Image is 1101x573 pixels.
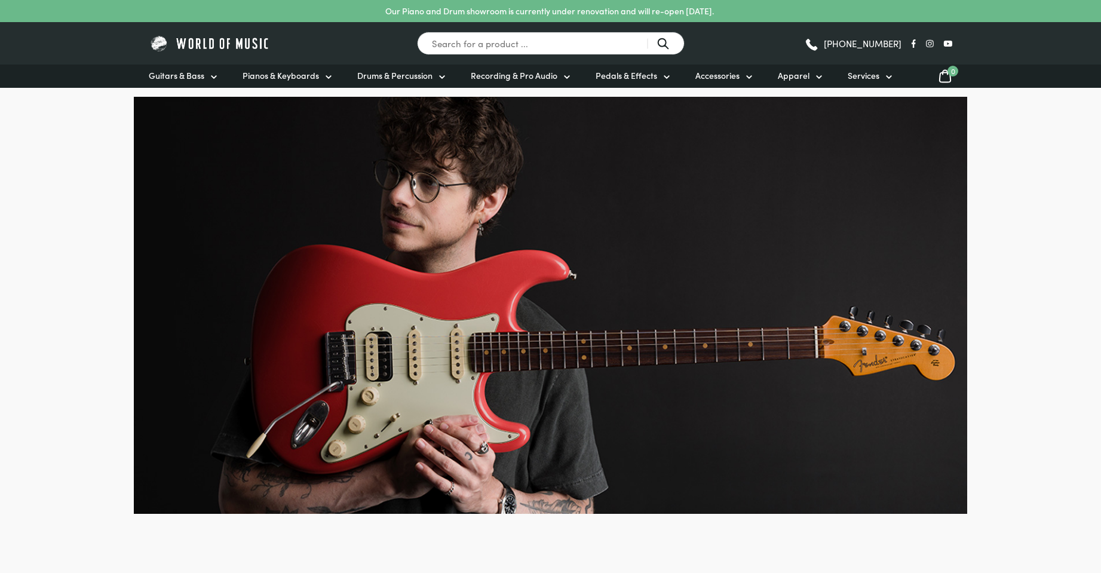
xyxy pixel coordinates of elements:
[243,69,319,82] span: Pianos & Keyboards
[695,69,740,82] span: Accessories
[848,69,879,82] span: Services
[134,97,967,514] img: Fender-Ultraluxe-Hero
[471,69,557,82] span: Recording & Pro Audio
[804,35,901,53] a: [PHONE_NUMBER]
[385,5,714,17] p: Our Piano and Drum showroom is currently under renovation and will re-open [DATE].
[824,39,901,48] span: [PHONE_NUMBER]
[357,69,433,82] span: Drums & Percussion
[947,66,958,76] span: 0
[417,32,685,55] input: Search for a product ...
[596,69,657,82] span: Pedals & Effects
[778,69,809,82] span: Apparel
[149,69,204,82] span: Guitars & Bass
[149,34,271,53] img: World of Music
